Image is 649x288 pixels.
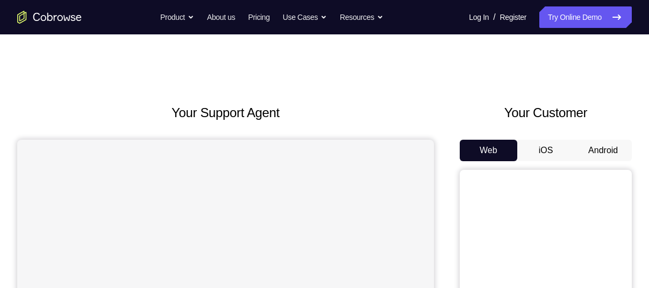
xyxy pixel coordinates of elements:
[500,6,526,28] a: Register
[460,103,632,123] h2: Your Customer
[493,11,495,24] span: /
[340,6,383,28] button: Resources
[207,6,235,28] a: About us
[517,140,575,161] button: iOS
[17,103,434,123] h2: Your Support Agent
[574,140,632,161] button: Android
[248,6,269,28] a: Pricing
[283,6,327,28] button: Use Cases
[17,11,82,24] a: Go to the home page
[469,6,489,28] a: Log In
[460,140,517,161] button: Web
[539,6,632,28] a: Try Online Demo
[160,6,194,28] button: Product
